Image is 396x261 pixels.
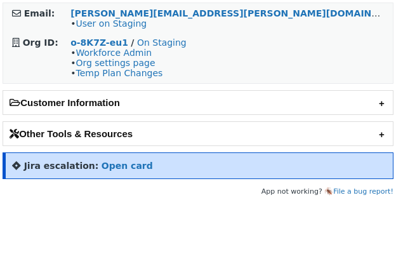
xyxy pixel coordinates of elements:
span: • [70,18,147,29]
a: On Staging [137,37,187,48]
a: o-8K7Z-eu1 [70,37,128,48]
strong: / [131,37,134,48]
a: Org settings page [76,58,155,68]
a: File a bug report! [333,187,393,196]
h2: Other Tools & Resources [3,122,393,145]
strong: Org ID: [23,37,58,48]
span: • • • [70,48,162,78]
strong: Jira escalation: [24,161,99,171]
strong: Email: [24,8,55,18]
a: Open card [102,161,153,171]
a: User on Staging [76,18,147,29]
h2: Customer Information [3,91,393,114]
a: Temp Plan Changes [76,68,162,78]
a: Workforce Admin [76,48,152,58]
footer: App not working? 🪳 [3,185,393,198]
